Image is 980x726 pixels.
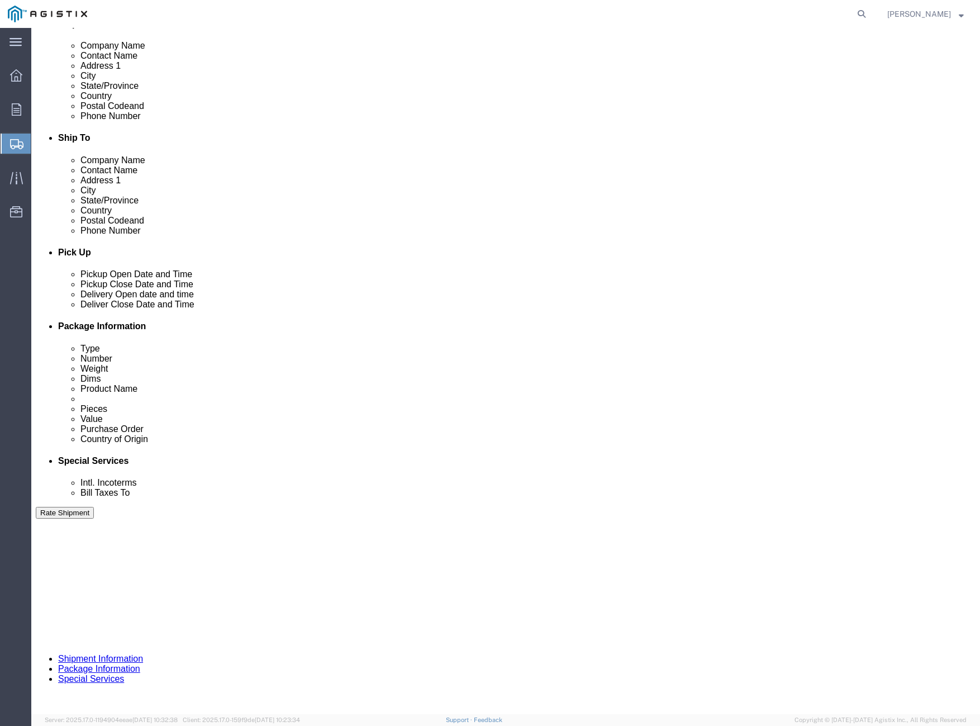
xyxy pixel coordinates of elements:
span: Frances Mae Manet [887,8,951,20]
span: Copyright © [DATE]-[DATE] Agistix Inc., All Rights Reserved [795,715,967,725]
img: logo [8,6,87,22]
span: [DATE] 10:23:34 [255,716,300,723]
span: [DATE] 10:32:38 [132,716,178,723]
a: Feedback [474,716,502,723]
button: [PERSON_NAME] [887,7,964,21]
span: Server: 2025.17.0-1194904eeae [45,716,178,723]
iframe: FS Legacy Container [31,28,980,714]
span: Client: 2025.17.0-159f9de [183,716,300,723]
a: Support [446,716,474,723]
